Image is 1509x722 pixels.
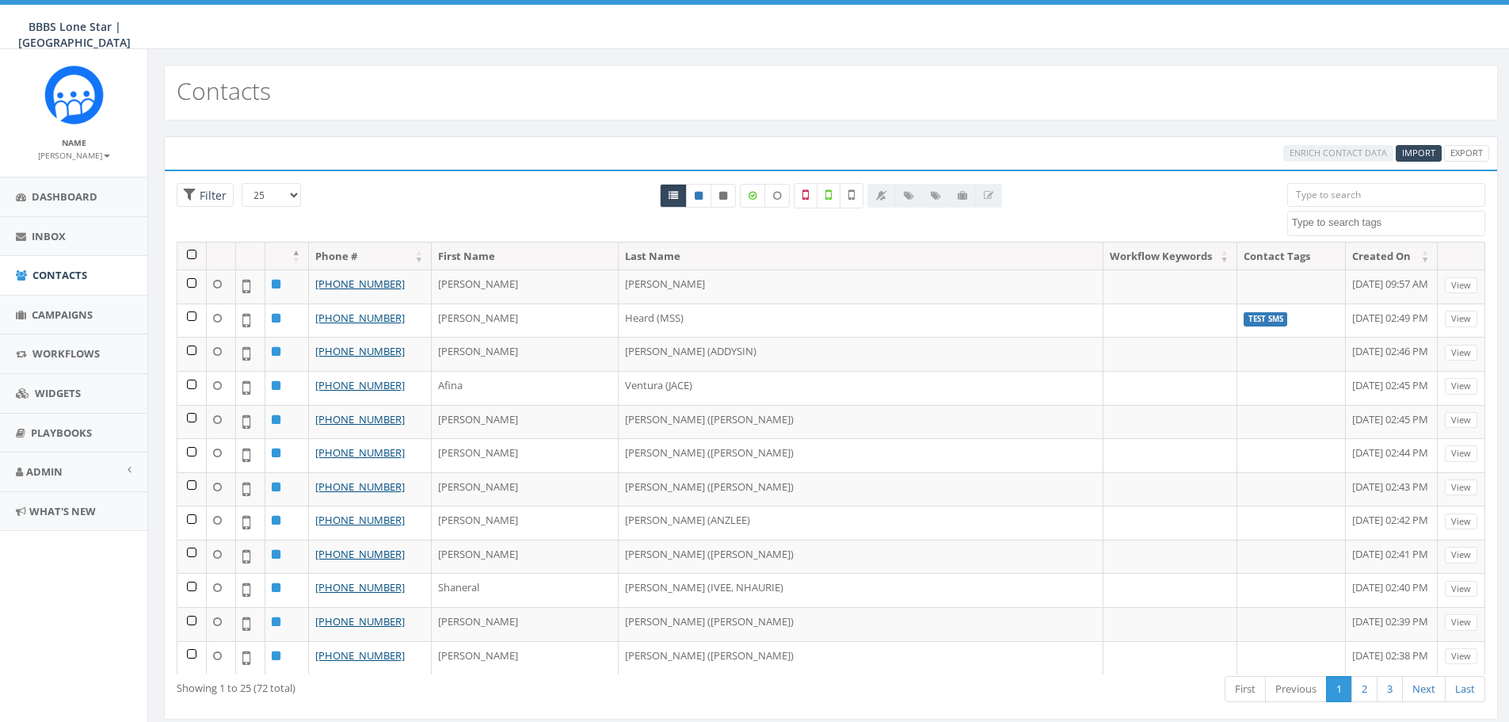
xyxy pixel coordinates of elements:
a: Last [1445,676,1485,702]
img: Rally_Corp_Icon_1.png [44,65,104,124]
label: Data not Enriched [764,184,790,208]
a: Import [1396,145,1442,162]
i: This phone number is subscribed and will receive texts. [695,191,703,201]
textarea: Search [1292,216,1484,230]
span: BBBS Lone Star | [GEOGRAPHIC_DATA] [18,19,131,50]
a: [PHONE_NUMBER] [315,648,405,663]
td: [PERSON_NAME] ([PERSON_NAME]) [619,438,1103,472]
td: [DATE] 02:38 PM [1346,641,1438,675]
a: View [1445,648,1477,665]
a: 2 [1351,676,1378,702]
a: [PHONE_NUMBER] [315,445,405,460]
td: [DATE] 02:45 PM [1346,405,1438,439]
a: [PHONE_NUMBER] [315,344,405,358]
td: [DATE] 02:41 PM [1346,540,1438,574]
span: Import [1402,147,1435,159]
span: Dashboard [32,189,97,204]
a: [PERSON_NAME] [38,147,110,162]
span: Contacts [32,268,87,282]
td: [PERSON_NAME] ([PERSON_NAME]) [619,405,1103,439]
a: [PHONE_NUMBER] [315,412,405,426]
a: 3 [1377,676,1403,702]
i: This phone number is unsubscribed and has opted-out of all texts. [719,191,727,201]
span: Widgets [35,386,81,400]
a: View [1445,614,1477,631]
a: All contacts [660,184,687,208]
a: [PHONE_NUMBER] [315,277,405,291]
a: View [1445,479,1477,496]
a: View [1445,445,1477,462]
a: View [1445,277,1477,294]
span: Admin [26,464,63,479]
td: [PERSON_NAME] [432,405,619,439]
input: Type to search [1287,183,1485,207]
td: [PERSON_NAME] [432,438,619,472]
th: Created On: activate to sort column ascending [1346,243,1438,270]
th: Phone #: activate to sort column ascending [309,243,432,270]
td: [DATE] 02:39 PM [1346,607,1438,641]
td: [PERSON_NAME] [432,506,619,540]
span: Campaigns [32,308,93,322]
td: [PERSON_NAME] [619,269,1103,304]
td: Ventura (JACE) [619,371,1103,405]
td: [DATE] 02:45 PM [1346,371,1438,405]
td: [DATE] 02:40 PM [1346,573,1438,607]
td: [PERSON_NAME] [432,607,619,641]
td: [PERSON_NAME] (ADDYSIN) [619,337,1103,371]
td: Afina [432,371,619,405]
td: [DATE] 02:43 PM [1346,472,1438,506]
td: Heard (MSS) [619,304,1103,338]
a: Export [1444,145,1489,162]
td: [DATE] 09:57 AM [1346,269,1438,304]
td: [DATE] 02:46 PM [1346,337,1438,371]
div: Showing 1 to 25 (72 total) [177,674,708,696]
h2: Contacts [177,78,271,104]
small: Name [62,137,86,148]
a: Next [1402,676,1446,702]
a: View [1445,378,1477,395]
th: Workflow Keywords: activate to sort column ascending [1103,243,1237,270]
a: Previous [1265,676,1327,702]
span: Playbooks [31,426,92,440]
span: Advance Filter [177,183,234,208]
th: Contact Tags [1237,243,1346,270]
a: [PHONE_NUMBER] [315,580,405,594]
a: [PHONE_NUMBER] [315,311,405,325]
td: [DATE] 02:49 PM [1346,304,1438,338]
a: Opted Out [711,184,736,208]
td: [PERSON_NAME] [432,304,619,338]
span: Workflows [32,346,100,361]
td: [PERSON_NAME] (IVEE, NHAURIE) [619,573,1103,607]
a: First [1225,676,1266,702]
span: Filter [196,188,227,203]
a: Active [686,184,711,208]
td: [PERSON_NAME] (ANZLEE) [619,506,1103,540]
span: CSV files only [1402,147,1435,159]
a: View [1445,311,1477,327]
td: Shaneral [432,573,619,607]
span: What's New [29,504,96,518]
td: [PERSON_NAME] ([PERSON_NAME]) [619,472,1103,506]
a: View [1445,514,1477,530]
td: [DATE] 02:44 PM [1346,438,1438,472]
td: [PERSON_NAME] [432,472,619,506]
td: [PERSON_NAME] ([PERSON_NAME]) [619,540,1103,574]
span: Inbox [32,229,66,243]
a: View [1445,581,1477,598]
td: [PERSON_NAME] [432,269,619,304]
small: [PERSON_NAME] [38,150,110,161]
a: View [1445,345,1477,361]
td: [PERSON_NAME] [432,641,619,675]
a: [PHONE_NUMBER] [315,513,405,527]
label: Data Enriched [740,184,765,208]
a: [PHONE_NUMBER] [315,547,405,561]
td: [PERSON_NAME] ([PERSON_NAME]) [619,607,1103,641]
a: View [1445,412,1477,429]
td: [PERSON_NAME] [432,337,619,371]
td: [PERSON_NAME] [432,540,619,574]
a: [PHONE_NUMBER] [315,378,405,392]
label: Not Validated [840,183,863,208]
a: [PHONE_NUMBER] [315,614,405,628]
td: [DATE] 02:42 PM [1346,506,1438,540]
td: [PERSON_NAME] ([PERSON_NAME]) [619,641,1103,675]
